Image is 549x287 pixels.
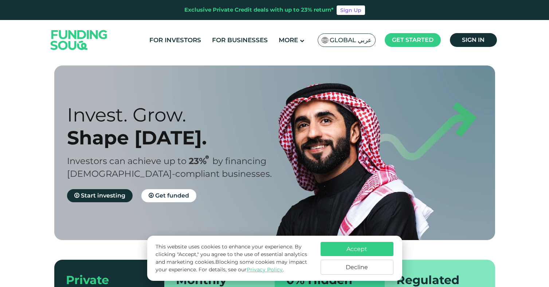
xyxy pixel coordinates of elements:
button: Decline [321,260,393,275]
a: For Investors [148,34,203,46]
span: Global عربي [330,36,372,44]
span: Start investing [81,192,125,199]
span: Blocking some cookies may impact your experience. [156,259,307,273]
span: Get funded [155,192,189,199]
a: Start investing [67,189,133,202]
span: Get started [392,36,434,43]
a: For Businesses [210,34,270,46]
p: This website uses cookies to enhance your experience. By clicking "Accept," you agree to the use ... [156,243,313,274]
span: For details, see our . [199,266,284,273]
a: Get funded [141,189,196,202]
i: 23% IRR (expected) ~ 15% Net yield (expected) [205,155,209,159]
div: Shape [DATE]. [67,126,287,149]
div: Invest. Grow. [67,103,287,126]
img: SA Flag [322,37,328,43]
a: Privacy Policy [247,266,283,273]
a: Sign in [450,33,497,47]
span: Sign in [462,36,485,43]
div: Exclusive Private Credit deals with up to 23% return* [184,6,334,14]
button: Accept [321,242,393,256]
span: 23% [189,156,212,166]
span: Investors can achieve up to [67,156,187,166]
a: Sign Up [337,5,365,15]
span: More [279,36,298,44]
img: Logo [43,21,115,58]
